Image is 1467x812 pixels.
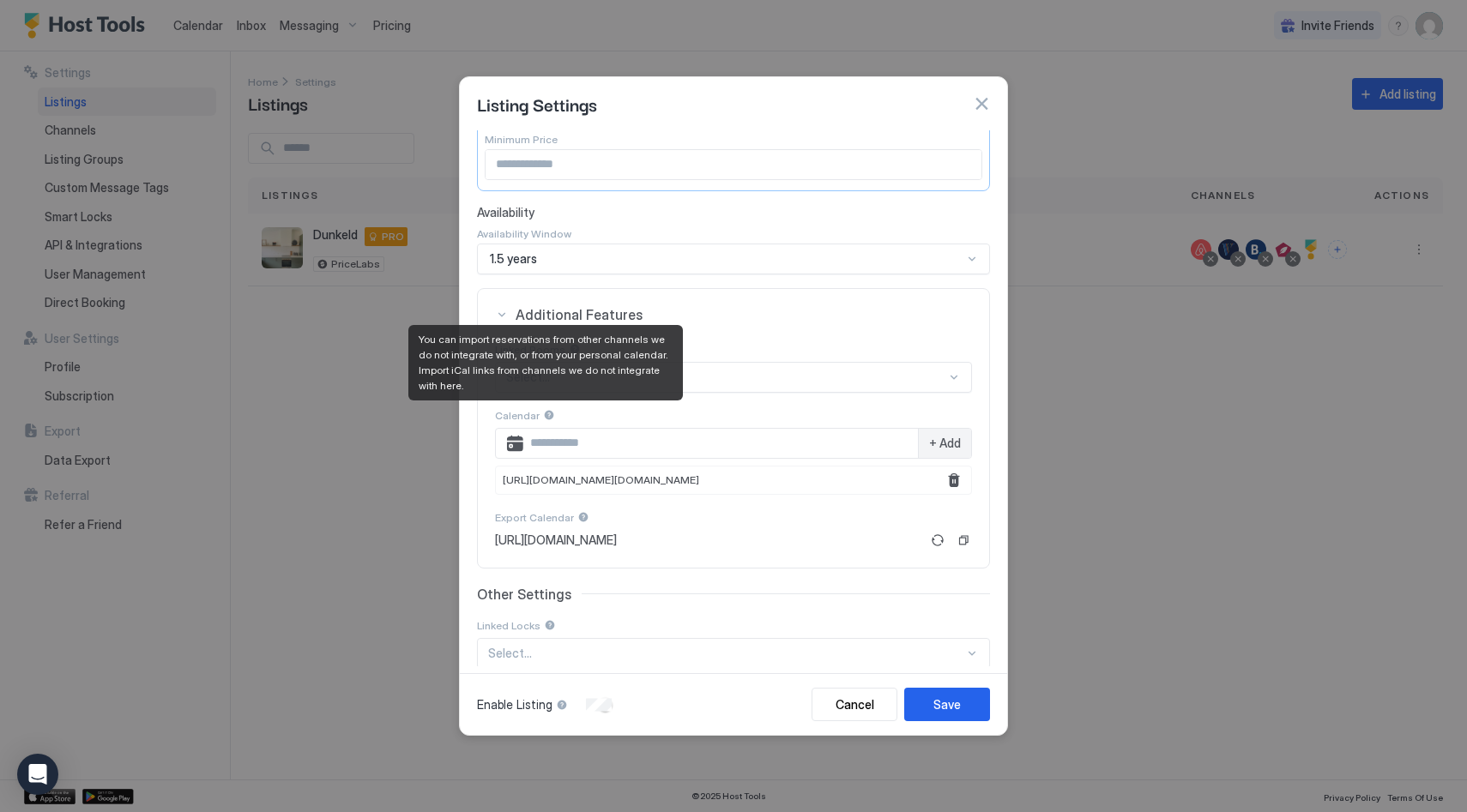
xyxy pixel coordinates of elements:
span: 1.5 years [490,251,537,267]
div: Cancel [836,695,874,713]
span: Availability [477,205,990,220]
button: Cancel [812,688,897,721]
span: Additional Features [516,306,972,323]
span: Enable Listing [477,697,552,713]
input: Input Field [486,150,981,179]
span: Export Calendar [495,511,574,524]
span: Minimum Price [485,133,558,146]
section: Additional Features [478,340,989,568]
span: Calendar [495,409,540,422]
span: [URL][DOMAIN_NAME] [495,532,617,548]
div: Open Intercom Messenger [17,754,58,795]
span: Availability Window [477,227,571,240]
span: Listing Settings [477,91,597,117]
div: Save [933,695,961,713]
span: Linked Locks [477,619,540,632]
span: You can import reservations from other channels we do not integrate with, or from your personal c... [419,332,673,394]
button: Additional Features [478,289,989,340]
button: Remove [944,470,964,490]
span: + Add [929,436,961,451]
a: [URL][DOMAIN_NAME] [495,532,921,548]
button: Refresh [927,530,948,550]
input: Input Field [523,429,918,458]
button: Save [904,688,990,721]
span: Other Settings [477,586,571,603]
button: Copy [955,532,972,549]
span: [URL][DOMAIN_NAME][DOMAIN_NAME] [503,473,699,486]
